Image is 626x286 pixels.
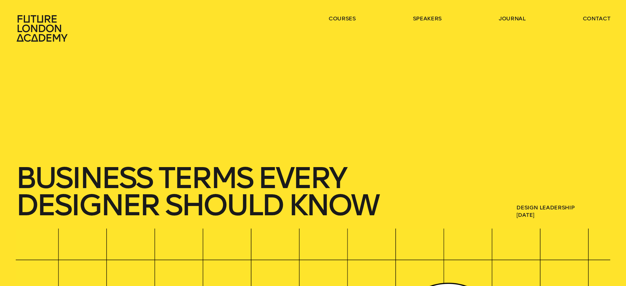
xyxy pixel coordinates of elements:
a: courses [329,15,356,22]
a: journal [499,15,526,22]
a: speakers [413,15,442,22]
a: Design Leadership [516,204,574,211]
h1: Business terms every designer should know [16,164,454,219]
span: [DATE] [516,211,610,219]
a: contact [583,15,611,22]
